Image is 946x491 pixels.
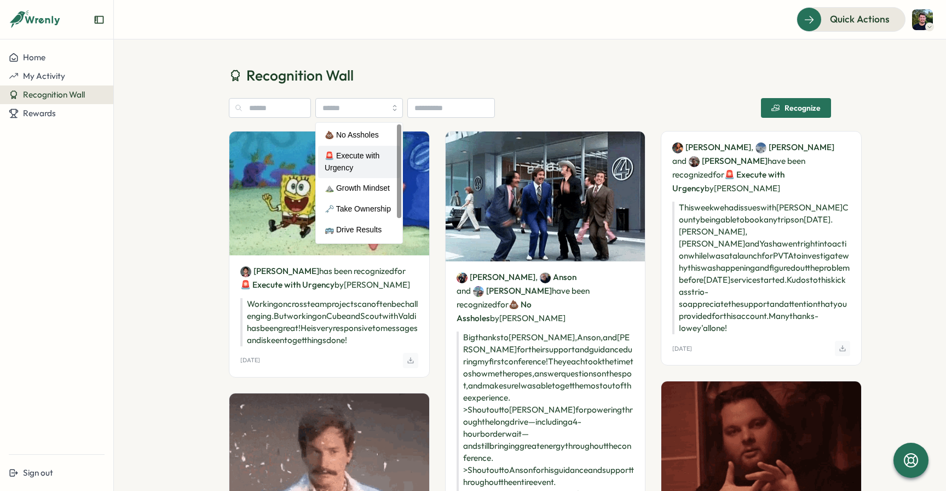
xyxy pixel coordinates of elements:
span: Sign out [23,467,53,478]
span: for [713,169,724,180]
p: Working on cross team projects can often be challenging. But working on Cube and Scout with Valdi... [240,298,418,346]
img: Valentina Nunez [672,142,683,153]
button: Expand sidebar [94,14,105,25]
a: Yasha Podeszwa[PERSON_NAME] [689,155,768,167]
span: and [457,285,471,297]
span: and [672,155,687,167]
img: Mitch Mingay [457,272,468,283]
a: AnsonAnson [540,271,576,283]
span: 🚨 Execute with Urgency [240,279,334,290]
button: Quick Actions [797,7,905,31]
img: Recognition Image [229,132,429,255]
p: have been recognized by [PERSON_NAME] [457,270,634,325]
span: Recognition Wall [23,89,85,100]
span: My Activity [23,71,65,81]
img: Pat Gregory [912,9,933,30]
div: 🚨 Execute with Urgency [318,146,400,178]
div: 🗝️ Take Ownership [318,199,400,220]
img: Emma Fricker [755,142,766,153]
img: Anson [540,272,551,283]
img: Recognition Image [446,132,645,261]
a: Emma Fricker[PERSON_NAME] [755,141,834,153]
span: Quick Actions [830,12,890,26]
span: Rewards [23,108,56,118]
span: for [497,299,509,310]
p: have been recognized by [PERSON_NAME] [672,140,850,195]
span: Recognition Wall [246,66,354,85]
p: This week we had issues with [PERSON_NAME] County being able to book any trips on [DATE]. [PERSON... [672,202,850,334]
span: 🚨 Execute with Urgency [672,169,785,193]
img: Yasha Podeszwa [689,156,700,167]
div: ⛰️ Growth Mindset [318,178,400,199]
a: Ryan Powell[PERSON_NAME] [473,285,552,297]
div: Recognize [771,104,821,112]
div: 💩 No Assholes [318,125,400,146]
div: 🚌 Drive Results [318,220,400,241]
p: [DATE] [672,345,692,352]
img: Ryan Powell [473,286,484,297]
div: 🤩 Customer-Obsession [318,240,400,272]
a: Valdi Ratu[PERSON_NAME] [240,265,319,277]
span: , [535,270,576,284]
span: for [394,266,406,276]
button: Recognize [761,98,831,118]
img: Valdi Ratu [240,266,251,277]
span: , [751,140,834,154]
span: Home [23,52,45,62]
a: Valentina Nunez[PERSON_NAME] [672,141,751,153]
p: [DATE] [240,357,260,364]
a: Mitch Mingay[PERSON_NAME] [457,271,535,283]
p: has been recognized by [PERSON_NAME] [240,264,418,292]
